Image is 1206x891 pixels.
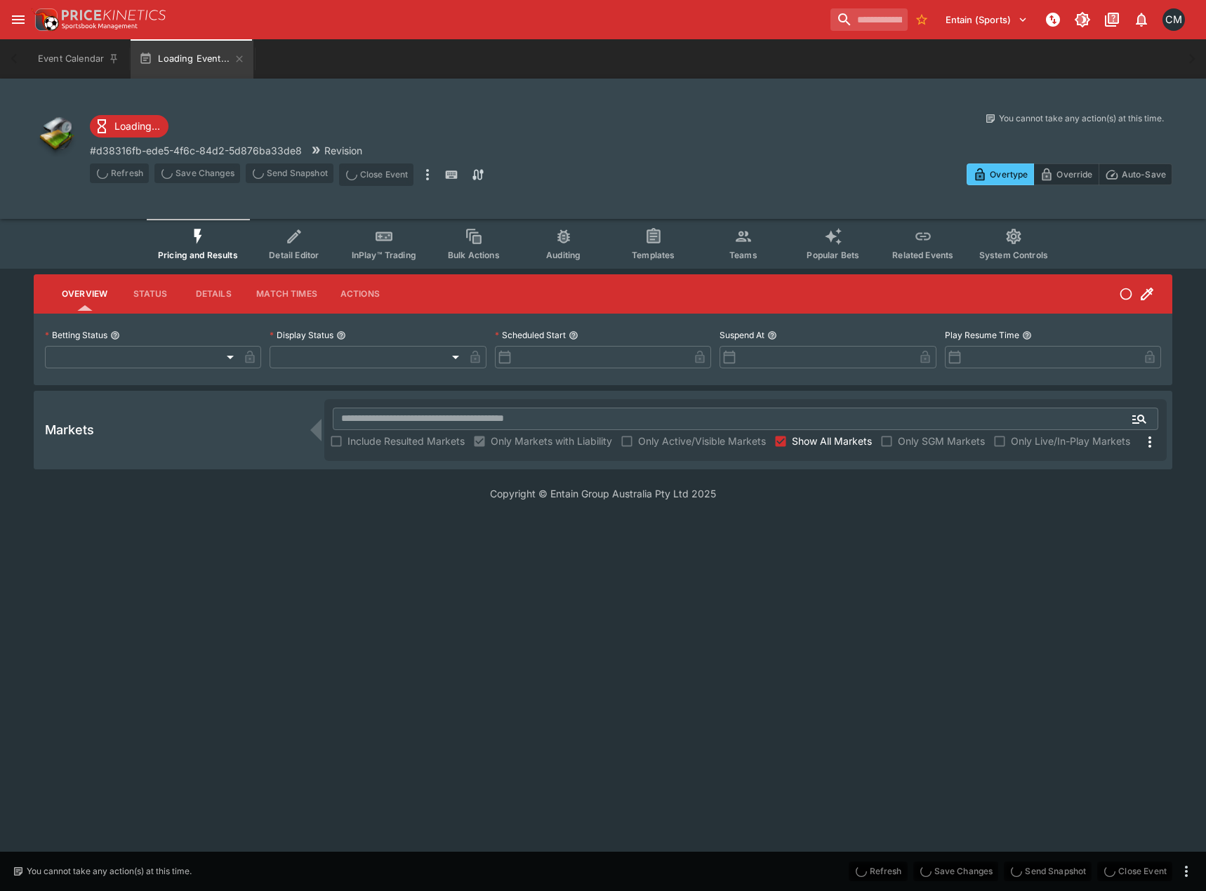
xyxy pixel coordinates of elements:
[27,865,192,878] p: You cannot take any action(s) at this time.
[62,23,138,29] img: Sportsbook Management
[245,277,329,311] button: Match Times
[729,250,757,260] span: Teams
[945,329,1019,341] p: Play Resume Time
[31,6,59,34] img: PriceKinetics Logo
[792,434,872,448] span: Show All Markets
[45,329,107,341] p: Betting Status
[1162,8,1185,31] div: Cameron Matheson
[632,250,675,260] span: Templates
[937,8,1036,31] button: Select Tenant
[898,434,985,448] span: Only SGM Markets
[347,434,465,448] span: Include Resulted Markets
[1099,163,1172,185] button: Auto-Save
[62,10,166,20] img: PriceKinetics
[182,277,245,311] button: Details
[1158,4,1189,35] button: Cameron Matheson
[448,250,500,260] span: Bulk Actions
[131,39,253,79] button: Loading Event...
[90,143,302,158] p: Copy To Clipboard
[158,250,238,260] span: Pricing and Results
[990,167,1028,182] p: Overtype
[329,277,392,311] button: Actions
[114,119,160,133] p: Loading...
[147,219,1059,269] div: Event type filters
[1022,330,1032,340] button: Play Resume Time
[892,250,953,260] span: Related Events
[979,250,1048,260] span: System Controls
[119,277,182,311] button: Status
[491,434,612,448] span: Only Markets with Liability
[419,163,436,186] button: more
[45,422,94,438] h5: Markets
[546,250,581,260] span: Auditing
[110,330,120,340] button: Betting Status
[269,250,319,260] span: Detail Editor
[1127,406,1152,431] button: Open
[830,8,908,31] input: search
[6,7,31,32] button: open drawer
[1122,167,1166,182] p: Auto-Save
[1011,434,1130,448] span: Only Live/In-Play Markets
[1056,167,1092,182] p: Override
[720,329,764,341] p: Suspend At
[352,250,416,260] span: InPlay™ Trading
[569,330,578,340] button: Scheduled Start
[1178,863,1195,880] button: more
[910,8,933,31] button: No Bookmarks
[336,330,346,340] button: Display Status
[51,277,119,311] button: Overview
[1099,7,1125,32] button: Documentation
[1070,7,1095,32] button: Toggle light/dark mode
[1033,163,1099,185] button: Override
[1040,7,1066,32] button: NOT Connected to PK
[1129,7,1154,32] button: Notifications
[34,112,79,157] img: other.png
[767,330,777,340] button: Suspend At
[495,329,566,341] p: Scheduled Start
[967,163,1034,185] button: Overtype
[1141,434,1158,450] svg: More
[807,250,859,260] span: Popular Bets
[999,112,1164,125] p: You cannot take any action(s) at this time.
[29,39,128,79] button: Event Calendar
[270,329,333,341] p: Display Status
[324,143,362,158] p: Revision
[967,163,1172,185] div: Start From
[638,434,766,448] span: Only Active/Visible Markets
